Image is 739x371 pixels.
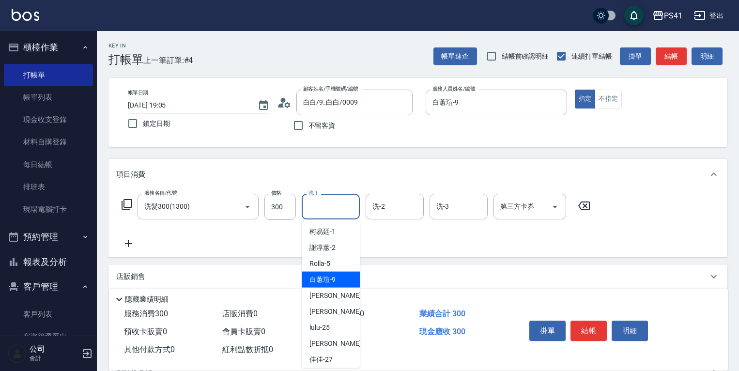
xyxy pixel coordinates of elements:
[271,189,281,197] label: 價格
[4,249,93,275] button: 報表及分析
[108,288,727,311] div: 預收卡販賣
[108,43,143,49] h2: Key In
[547,199,563,215] button: Open
[612,321,648,341] button: 明細
[529,321,566,341] button: 掛單
[648,6,686,26] button: PS41
[124,327,167,336] span: 預收卡販賣 0
[4,154,93,176] a: 每日結帳
[575,90,596,108] button: 指定
[4,303,93,325] a: 客戶列表
[124,345,175,354] span: 其他付款方式 0
[309,339,370,349] span: [PERSON_NAME] -26
[4,274,93,299] button: 客戶管理
[502,51,549,62] span: 結帳前確認明細
[309,259,330,269] span: Rolla -5
[309,243,336,253] span: 謝淳蕙 -2
[30,344,79,354] h5: 公司
[432,85,475,93] label: 服務人員姓名/編號
[624,6,644,25] button: save
[309,355,333,365] span: 佳佳 -27
[4,35,93,60] button: 櫃檯作業
[4,325,93,348] a: 客資篩選匯出
[222,327,265,336] span: 會員卡販賣 0
[116,170,145,180] p: 項目消費
[570,321,607,341] button: 結帳
[108,53,143,66] h3: 打帳單
[4,86,93,108] a: 帳單列表
[108,265,727,288] div: 店販銷售
[620,47,651,65] button: 掛單
[116,272,145,282] p: 店販銷售
[12,9,39,21] img: Logo
[656,47,687,65] button: 結帳
[4,176,93,198] a: 排班表
[692,47,723,65] button: 明細
[571,51,612,62] span: 連續打單結帳
[308,121,336,131] span: 不留客資
[144,189,177,197] label: 服務名稱/代號
[4,198,93,220] a: 現場電腦打卡
[30,354,79,363] p: 會計
[108,159,727,190] div: 項目消費
[240,199,255,215] button: Open
[309,307,370,317] span: [PERSON_NAME] -24
[595,90,622,108] button: 不指定
[143,54,193,66] span: 上一筆訂單:#4
[124,309,168,318] span: 服務消費 300
[303,85,358,93] label: 顧客姓名/手機號碼/編號
[4,224,93,249] button: 預約管理
[128,89,148,96] label: 帳單日期
[128,97,248,113] input: YYYY/MM/DD hh:mm
[143,119,170,129] span: 鎖定日期
[309,291,370,301] span: [PERSON_NAME] -15
[308,189,318,197] label: 洗-1
[252,94,275,117] button: Choose date, selected date is 2025-09-10
[125,294,169,305] p: 隱藏業績明細
[419,309,465,318] span: 業績合計 300
[4,64,93,86] a: 打帳單
[4,108,93,131] a: 現金收支登錄
[8,344,27,363] img: Person
[222,345,273,354] span: 紅利點數折抵 0
[419,327,465,336] span: 現金應收 300
[309,227,336,237] span: 柯易廷 -1
[433,47,477,65] button: 帳單速查
[4,131,93,153] a: 材料自購登錄
[309,323,330,333] span: lulu -25
[664,10,682,22] div: PS41
[222,309,258,318] span: 店販消費 0
[309,275,336,285] span: 白蕙瑄 -9
[690,7,727,25] button: 登出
